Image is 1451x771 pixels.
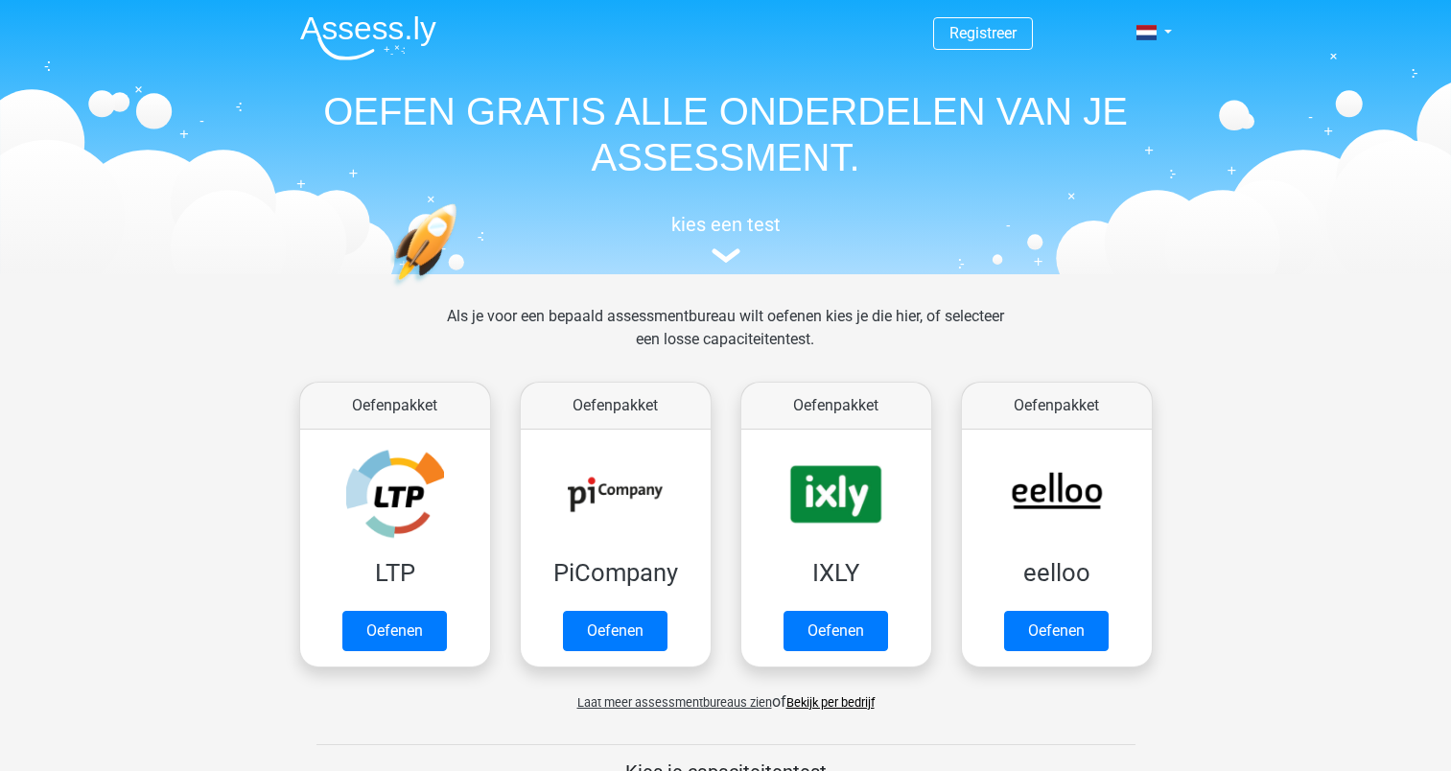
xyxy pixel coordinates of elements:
a: kies een test [285,213,1167,264]
a: Oefenen [342,611,447,651]
a: Bekijk per bedrijf [786,695,875,710]
h1: OEFEN GRATIS ALLE ONDERDELEN VAN JE ASSESSMENT. [285,88,1167,180]
img: oefenen [390,203,531,377]
a: Oefenen [784,611,888,651]
h5: kies een test [285,213,1167,236]
a: Oefenen [563,611,667,651]
img: assessment [712,248,740,263]
a: Oefenen [1004,611,1109,651]
span: Laat meer assessmentbureaus zien [577,695,772,710]
div: of [285,675,1167,713]
a: Registreer [949,24,1017,42]
img: Assessly [300,15,436,60]
div: Als je voor een bepaald assessmentbureau wilt oefenen kies je die hier, of selecteer een losse ca... [432,305,1019,374]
